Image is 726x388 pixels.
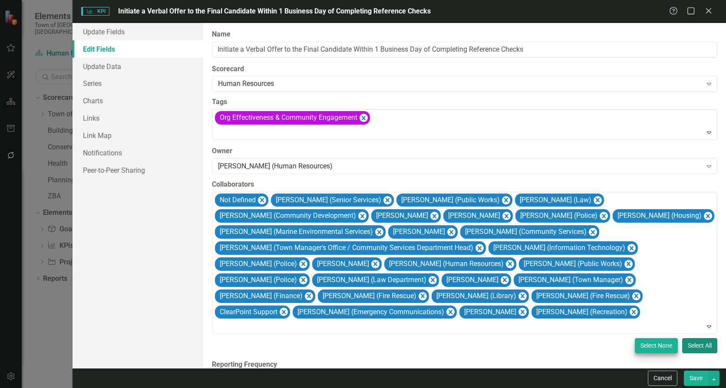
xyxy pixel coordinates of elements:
[360,114,368,122] div: Remove [object Object]
[635,338,678,353] button: Select None
[212,97,717,107] label: Tags
[491,242,627,254] div: [PERSON_NAME] (Information Technology)
[516,274,624,286] div: [PERSON_NAME] (Town Manager)
[217,226,374,238] div: [PERSON_NAME] (Marine Environmental Services)
[502,196,510,204] div: Remove Steven Cadorette (Public Works)
[475,244,484,252] div: Remove Peter Johnson-Staub (Town Manager's Office / Community Services Department Head)
[625,276,634,284] div: Remove Michael Renshaw (Town Manager)
[217,306,279,319] div: ClearPoint Support
[600,212,608,220] div: Remove Douglas DeCosta (Police)
[684,371,708,386] button: Save
[212,180,717,190] label: Collaborators
[218,161,702,171] div: [PERSON_NAME] (Human Resources)
[383,196,392,204] div: Remove Jill Bishop (Senior Services)
[518,210,599,222] div: [PERSON_NAME] (Police)
[682,338,717,353] button: Select All
[73,58,203,75] a: Update Data
[273,194,383,207] div: [PERSON_NAME] (Senior Services)
[73,23,203,40] a: Update Fields
[589,228,597,236] div: Remove Suzie Hauptman (Community Services)
[73,75,203,92] a: Series
[217,242,475,254] div: [PERSON_NAME] (Town Manager's Office / Community Services Department Head)
[295,306,445,319] div: [PERSON_NAME] (Emergency Communications)
[704,212,712,220] div: Remove Kim Fish (Housing)
[419,292,427,300] div: Remove Timothy Smith (Fire Rescue)
[501,276,509,284] div: Remove Deb Patterson
[371,260,379,268] div: Remove Christina Lovely
[217,194,257,207] div: Not Defined
[212,42,717,58] input: KPI Name
[648,371,677,386] button: Cancel
[462,306,518,319] div: [PERSON_NAME]
[462,226,588,238] div: [PERSON_NAME] (Community Services)
[446,308,455,316] div: Remove James Thomas (Emergency Communications)
[280,308,288,316] div: Remove ClearPoint Support
[217,290,304,303] div: [PERSON_NAME] (Finance)
[305,292,313,300] div: Remove Laura Sitrin (Finance)
[314,274,428,286] div: [PERSON_NAME] (Law Department)
[314,258,370,270] div: [PERSON_NAME]
[212,64,717,74] label: Scorecard
[534,306,629,319] div: [PERSON_NAME] (Recreation)
[615,210,703,222] div: [PERSON_NAME] (Housing)
[502,212,511,220] div: Remove Sarah Dec
[521,258,624,270] div: [PERSON_NAME] (Public Works)
[430,212,439,220] div: Remove Paula Cushman
[73,144,203,161] a: Notifications
[624,260,633,268] div: Remove Peter McConarty (Public Works)
[630,308,638,316] div: Remove Julie Williams-Tinkham (Recreation)
[217,258,298,270] div: [PERSON_NAME] (Police)
[73,161,203,179] a: Peer-to-Peer Sharing
[517,194,593,207] div: [PERSON_NAME] (Law)
[81,7,109,16] span: KPI
[299,260,307,268] div: Remove Jeff Lourie (Police)
[518,292,527,300] div: Remove Brian Stokes (Library)
[594,196,602,204] div: Remove Diane Carolla (Law)
[320,290,418,303] div: [PERSON_NAME] (Fire Rescue)
[399,194,501,207] div: [PERSON_NAME] (Public Works)
[429,276,437,284] div: Remove Maura O'Keefe (Law Department)
[73,40,203,58] a: Edit Fields
[258,196,266,204] div: Remove Not Defined
[518,308,527,316] div: Remove Melinda Tondera
[73,92,203,109] a: Charts
[444,274,500,286] div: [PERSON_NAME]
[358,212,366,220] div: Remove Jed Cornock (Community Development)
[390,226,446,238] div: [PERSON_NAME]
[627,244,636,252] div: Remove Dawn Lewis (Information Technology)
[434,290,518,303] div: [PERSON_NAME] (Library)
[217,274,298,286] div: [PERSON_NAME] (Police)
[220,113,357,122] span: Org Effectiveness & Community Engagement
[73,127,203,144] a: Link Map
[632,292,640,300] div: Remove Kim Strohm (Fire Rescue)
[73,109,203,127] a: Links
[373,210,429,222] div: [PERSON_NAME]
[375,228,383,236] div: Remove Gregg Fraser (Marine Environmental Services)
[218,79,702,89] div: Human Resources
[212,30,717,39] label: Name
[212,146,717,156] label: Owner
[299,276,307,284] div: Remove Kristin Nickerson (Police)
[212,360,717,370] label: Reporting Frequency
[217,210,357,222] div: [PERSON_NAME] (Community Development)
[447,228,455,236] div: Remove Jim Gouzias
[386,258,505,270] div: [PERSON_NAME] (Human Resources)
[118,7,431,15] span: Initiate a Verbal Offer to the Final Candidate Within 1 Business Day of Completing Reference Checks
[506,260,514,268] div: Remove Susan Lumping (Human Resources)
[445,210,502,222] div: [PERSON_NAME]
[534,290,631,303] div: [PERSON_NAME] (Fire Rescue)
